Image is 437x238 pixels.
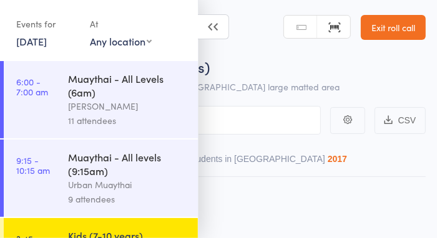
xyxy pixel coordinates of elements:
div: Muaythai - All Levels (6am) [68,72,187,99]
a: 9:15 -10:15 amMuaythai - All levels (9:15am)Urban Muaythai9 attendees [4,140,198,217]
div: 11 attendees [68,113,187,128]
div: Any location [90,34,152,48]
time: 6:00 - 7:00 am [16,77,48,97]
span: [GEOGRAPHIC_DATA] large matted area [176,80,340,93]
div: Urban Muaythai [68,178,187,192]
button: Other students in [GEOGRAPHIC_DATA]2017 [165,148,347,176]
a: [DATE] [16,34,47,48]
a: 6:00 -7:00 amMuaythai - All Levels (6am)[PERSON_NAME]11 attendees [4,61,198,138]
button: CSV [375,107,426,134]
div: 9 attendees [68,192,187,206]
a: Exit roll call [361,15,426,40]
div: [PERSON_NAME] [68,99,187,113]
div: At [90,14,152,34]
div: Muaythai - All levels (9:15am) [68,150,187,178]
time: 9:15 - 10:15 am [16,155,50,175]
div: 2017 [328,154,347,164]
div: Events for [16,14,77,34]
